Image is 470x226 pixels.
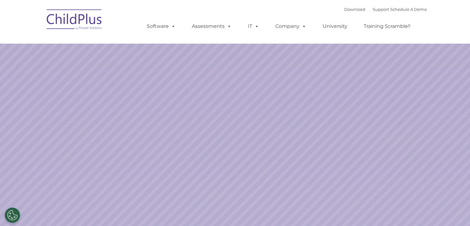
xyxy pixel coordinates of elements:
a: Software [141,20,182,33]
a: Schedule A Demo [390,7,427,12]
a: Company [269,20,312,33]
a: IT [242,20,265,33]
a: Assessments [186,20,238,33]
a: Training Scramble!! [358,20,417,33]
a: Support [373,7,389,12]
a: Download [344,7,365,12]
img: ChildPlus by Procare Solutions [44,5,105,36]
button: Cookies Settings [5,207,20,223]
font: | [344,7,427,12]
a: University [316,20,354,33]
